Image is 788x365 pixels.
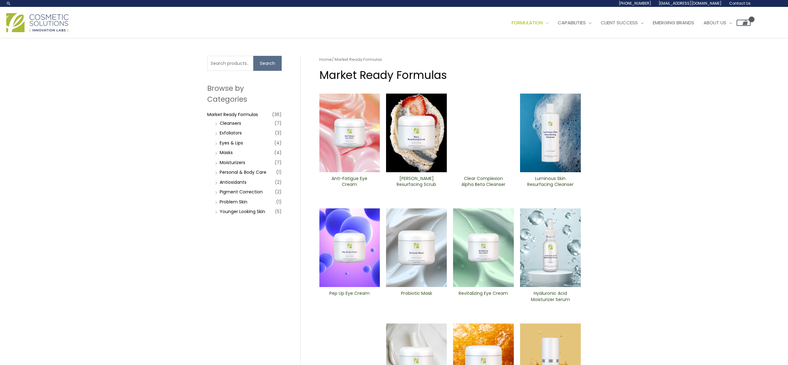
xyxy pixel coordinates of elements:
h2: Hyaluronic Acid Moisturizer Serum [525,290,575,302]
h2: Clear Complexion Alpha Beta ​Cleanser [458,176,509,187]
span: (3) [275,129,282,137]
a: Hyaluronic Acid Moisturizer Serum [525,290,575,304]
a: Moisturizers [220,159,245,166]
img: Pep Up Eye Cream [319,208,380,287]
a: Capabilities [553,13,596,32]
a: Problem Skin [220,199,247,205]
span: Capabilities [558,19,586,26]
a: Cleansers [220,120,241,126]
span: (7) [275,158,282,167]
a: Market Ready Formulas [207,111,258,118]
img: Anti Fatigue Eye Cream [319,94,380,172]
span: [PHONE_NUMBER] [619,1,651,6]
span: About Us [704,19,726,26]
img: Luminous Skin Resurfacing ​Cleanser [520,94,581,172]
a: View Shopping Cart, empty [737,20,751,26]
a: Revitalizing ​Eye Cream [458,290,509,304]
h2: Anti-Fatigue Eye Cream [324,176,375,187]
span: (1) [276,197,282,206]
h2: Pep Up Eye Cream [324,290,375,302]
span: Contact Us [729,1,751,6]
a: Antioxidants [220,179,246,185]
span: (36) [272,110,282,119]
h1: Market Ready Formulas [319,67,581,83]
img: Cosmetic Solutions Logo [6,13,69,32]
img: Hyaluronic moisturizer Serum [520,208,581,287]
a: PIgment Correction [220,189,263,195]
a: Probiotic Mask [391,290,442,304]
span: (7) [275,119,282,128]
a: Personal & Body Care [220,169,266,175]
span: (1) [276,168,282,177]
h2: [PERSON_NAME] Resurfacing Scrub [391,176,442,187]
span: Emerging Brands [653,19,694,26]
a: Younger Looking Skin [220,208,265,215]
span: (2) [275,178,282,187]
a: Luminous Skin Resurfacing ​Cleanser [525,176,575,190]
h2: Revitalizing ​Eye Cream [458,290,509,302]
span: (4) [274,148,282,157]
a: Client Success [596,13,648,32]
span: (2) [275,187,282,196]
button: Search [253,56,282,71]
a: Anti-Fatigue Eye Cream [324,176,375,190]
h2: Luminous Skin Resurfacing ​Cleanser [525,176,575,187]
a: [PERSON_NAME] Resurfacing Scrub [391,176,442,190]
span: Client Success [601,19,638,26]
span: (4) [274,139,282,147]
a: Eyes & Lips [220,140,243,146]
a: Search icon link [6,1,11,6]
img: Probiotic Mask [386,208,447,287]
a: Emerging Brands [648,13,699,32]
img: Clear Complexion Alpha Beta ​Cleanser [453,94,514,172]
span: Formulation [512,19,543,26]
a: Exfoliators [220,130,242,136]
a: Pep Up Eye Cream [324,290,375,304]
a: Masks [220,149,233,156]
h2: Probiotic Mask [391,290,442,302]
input: Search products… [207,56,253,71]
a: Home [319,56,332,62]
span: [EMAIL_ADDRESS][DOMAIN_NAME] [659,1,722,6]
a: Clear Complexion Alpha Beta ​Cleanser [458,176,509,190]
img: Revitalizing ​Eye Cream [453,208,514,287]
span: (5) [275,207,282,216]
nav: Breadcrumb [319,56,581,63]
h2: Browse by Categories [207,83,282,104]
a: About Us [699,13,737,32]
a: Formulation [507,13,553,32]
nav: Site Navigation [502,13,751,32]
img: Berry Resurfacing Scrub [386,94,447,172]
